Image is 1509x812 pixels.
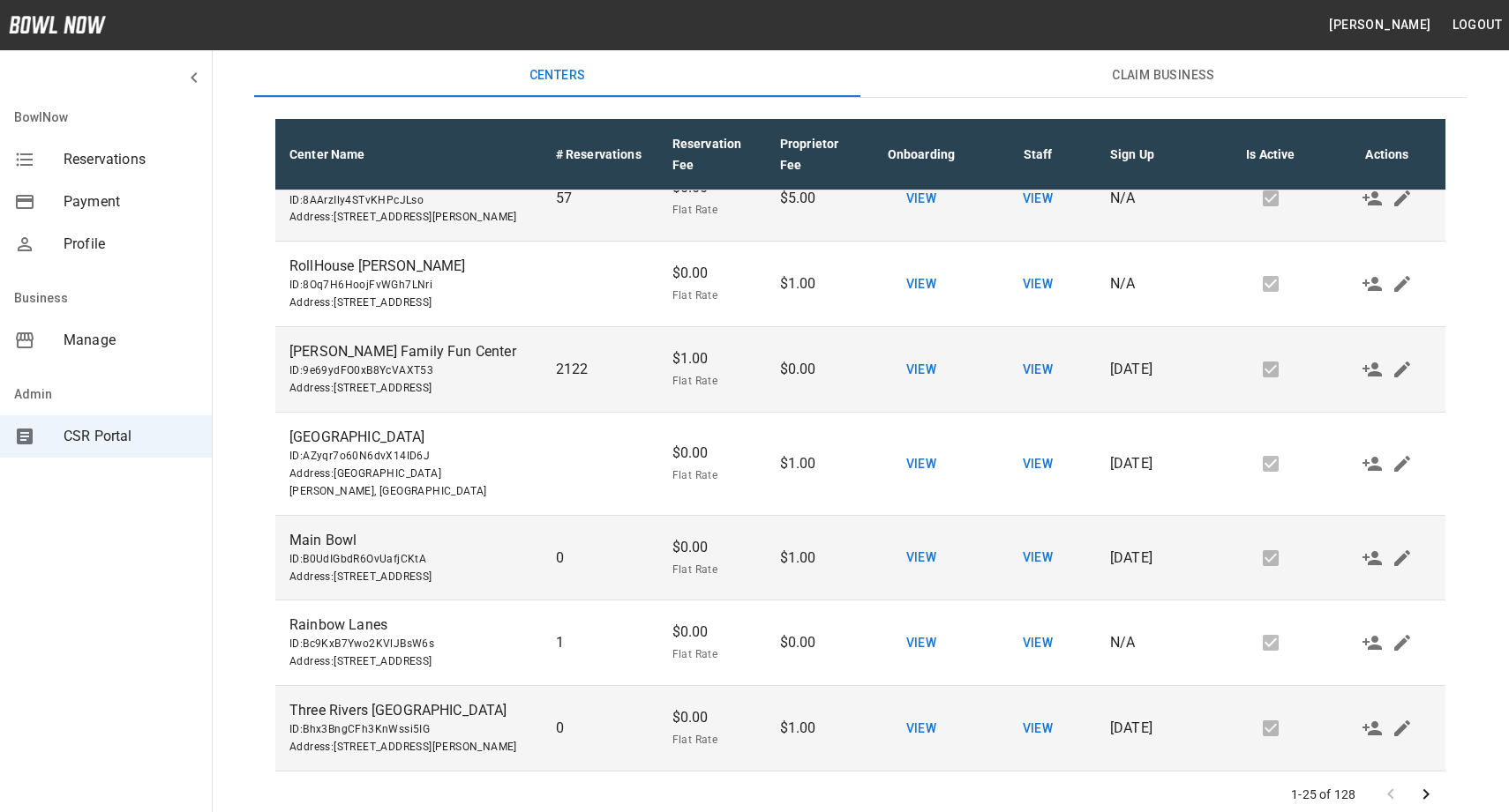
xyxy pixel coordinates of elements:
button: Edit [1387,543,1417,573]
p: [GEOGRAPHIC_DATA] [289,427,528,448]
p: $0.00 [672,537,752,558]
span: ID: 9e69ydFO0xB8YcVAXT53 [289,362,528,380]
p: 57 [556,188,644,209]
button: View [1010,268,1066,301]
p: $1.00 [672,348,752,369]
button: View [1010,627,1066,659]
p: [DATE] [1110,359,1198,380]
span: Flat Rate [672,732,752,749]
span: CSR Portal [64,426,198,447]
div: basic tabs example [254,55,1467,97]
p: Main Bowl [289,530,528,551]
p: $1.00 [780,453,849,474]
p: 2122 [556,359,644,380]
p: N/A [1110,188,1198,209]
p: RollHouse [PERSON_NAME] [289,256,528,277]
img: logo [9,16,106,34]
button: Make Admin [1357,269,1387,299]
span: Address : [STREET_ADDRESS][PERSON_NAME] [289,739,528,756]
span: Profile [64,234,198,255]
button: View [893,183,950,215]
span: Address : [STREET_ADDRESS] [289,569,528,586]
button: View [893,712,950,745]
button: Edit [1387,183,1417,213]
button: Edit [1387,269,1417,299]
p: 1 [556,632,644,653]
button: View [893,541,950,574]
p: [PERSON_NAME] Family Fun Center [289,341,528,362]
span: Manage [64,330,198,351]
th: Actions [1329,119,1445,190]
span: Payment [64,191,198,212]
span: Address : [STREET_ADDRESS] [289,294,528,312]
span: Address : [STREET_ADDRESS] [289,653,528,671]
span: Reservations [64,149,198,170]
button: View [893,268,950,301]
p: [DATE] [1110,453,1198,474]
button: Make Admin [1357,543,1387,573]
p: $0.00 [672,707,752,728]
button: View [893,627,950,659]
th: Reservation Fee [658,119,766,190]
span: Address : [STREET_ADDRESS] [289,380,528,398]
button: Make Admin [1357,713,1387,743]
button: Edit [1387,354,1417,384]
button: Make Admin [1357,449,1387,479]
th: Staff [980,119,1096,190]
button: Claim Business [860,55,1467,97]
span: ID: 8Oq7H6HoojFvWGh7LNri [289,277,528,294]
span: Address : [GEOGRAPHIC_DATA][PERSON_NAME], [GEOGRAPHIC_DATA] [289,466,528,501]
span: ID: Bhx3BngCFh3KnWssi5IG [289,721,528,739]
span: Flat Rate [672,562,752,579]
p: 0 [556,548,644,569]
span: ID: Bc9KxB7Ywo2KVlJBsW6s [289,636,528,653]
p: $0.00 [780,632,849,653]
th: # Reservations [542,119,658,190]
button: Edit [1387,628,1417,658]
th: Sign Up [1096,119,1212,190]
p: Three Rivers [GEOGRAPHIC_DATA] [289,700,528,721]
span: ID: AZyqr7o60N6dvX14ID6J [289,448,528,466]
p: $0.00 [672,443,752,464]
p: $1.00 [780,718,849,739]
p: $0.00 [780,359,849,380]
p: N/A [1110,632,1198,653]
button: Make Admin [1357,628,1387,658]
p: 0 [556,718,644,739]
th: Is Active [1212,119,1329,190]
p: $0.00 [672,263,752,284]
th: Center Name [275,119,542,190]
button: View [893,354,950,386]
span: ID: B0UdIGbdR6OvUafjCKtA [289,551,528,569]
th: Onboarding [863,119,980,190]
button: View [1010,712,1066,745]
span: Flat Rate [672,646,752,664]
span: Address : [STREET_ADDRESS][PERSON_NAME] [289,209,528,227]
button: [PERSON_NAME] [1322,9,1438,41]
button: Edit [1387,713,1417,743]
button: Edit [1387,449,1417,479]
th: Proprietor Fee [766,119,863,190]
span: Flat Rate [672,373,752,391]
button: View [1010,448,1066,480]
span: Flat Rate [672,287,752,305]
button: Go to next page [1408,777,1444,812]
span: Flat Rate [672,467,752,485]
p: $1.00 [780,548,849,569]
p: $5.00 [780,188,849,209]
p: $0.00 [672,622,752,643]
span: ID: 8AArzIly4STvKHPcJLso [289,192,528,210]
button: View [1010,541,1066,574]
p: $1.00 [780,273,849,294]
button: Logout [1445,9,1509,41]
p: 1-25 of 128 [1291,786,1355,803]
button: Make Admin [1357,354,1387,384]
p: Rainbow Lanes [289,615,528,636]
button: Centers [254,55,860,97]
p: N/A [1110,273,1198,294]
span: Flat Rate [672,202,752,220]
button: View [893,448,950,480]
button: Make Admin [1357,183,1387,213]
p: [DATE] [1110,718,1198,739]
button: View [1010,183,1066,215]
